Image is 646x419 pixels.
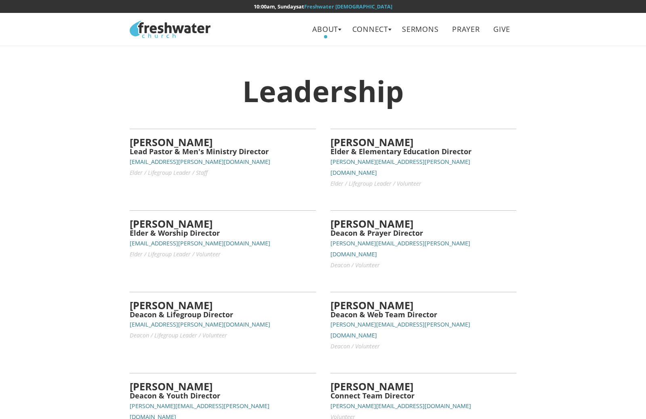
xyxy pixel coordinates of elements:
small: [PERSON_NAME][EMAIL_ADDRESS][DOMAIN_NAME] [330,402,471,410]
h5: Deacon & Youth Director [130,392,316,400]
small: Elder / Lifegroup Leader / Volunteer [130,250,221,258]
h4: [PERSON_NAME] [330,218,516,229]
h4: [PERSON_NAME] [330,300,516,311]
h5: Connect Team Director [330,392,516,400]
h1: Leadership [130,75,516,107]
h4: [PERSON_NAME] [330,381,516,392]
h5: Deacon & Web Team Director [330,311,516,319]
small: [EMAIL_ADDRESS][PERSON_NAME][DOMAIN_NAME] [130,158,270,166]
h5: Deacon & Prayer Director [330,229,516,237]
img: Freshwater Church [130,21,210,38]
a: Sermons [396,20,444,38]
h5: Elder & Worship Director [130,229,316,237]
h4: [PERSON_NAME] [330,136,516,148]
h5: Lead Pastor & Men's Ministry Director [130,148,316,156]
h4: [PERSON_NAME] [130,218,316,229]
small: Elder / Lifegroup Leader / Volunteer [330,180,421,187]
h4: [PERSON_NAME] [130,300,316,311]
small: [PERSON_NAME][EMAIL_ADDRESS][PERSON_NAME][DOMAIN_NAME] [330,321,470,339]
h5: Elder & Elementary Education Director [330,148,516,156]
h4: [PERSON_NAME] [130,381,316,392]
small: [EMAIL_ADDRESS][PERSON_NAME][DOMAIN_NAME] [130,239,270,247]
a: Give [488,20,516,38]
small: Deacon / Volunteer [330,261,380,269]
a: Freshwater [DEMOGRAPHIC_DATA] [304,3,392,10]
time: 10:00am, Sundays [254,3,299,10]
a: Prayer [446,20,486,38]
a: About [307,20,344,38]
small: [PERSON_NAME][EMAIL_ADDRESS][PERSON_NAME][DOMAIN_NAME] [330,158,470,176]
small: [EMAIL_ADDRESS][PERSON_NAME][DOMAIN_NAME] [130,321,270,328]
h5: Deacon & Lifegroup Director [130,311,316,319]
h4: [PERSON_NAME] [130,136,316,148]
small: [PERSON_NAME][EMAIL_ADDRESS][PERSON_NAME][DOMAIN_NAME] [330,239,470,258]
small: Deacon / Lifegroup Leader / Volunteer [130,331,227,339]
h6: at [130,4,516,9]
a: Connect [346,20,394,38]
small: Deacon / Volunteer [330,342,380,350]
small: Elder / Lifegroup Leader / Staff [130,169,208,176]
